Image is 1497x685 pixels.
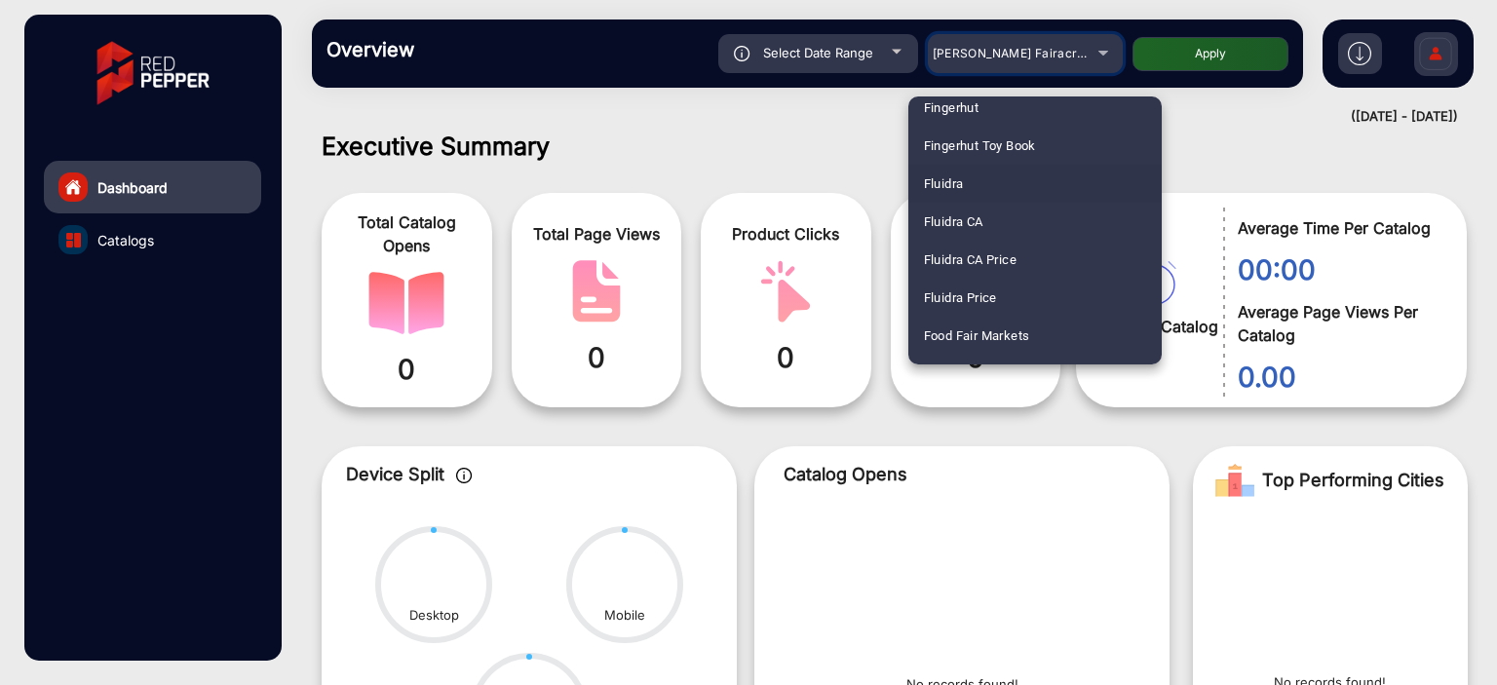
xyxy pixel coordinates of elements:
[924,241,1017,279] span: Fluidra CA Price
[924,127,1036,165] span: Fingerhut Toy Book
[924,165,964,203] span: Fluidra
[924,89,979,127] span: Fingerhut
[924,317,1030,355] span: Food Fair Markets
[924,203,983,241] span: Fluidra CA
[924,355,1120,393] span: Fresh St Market Dynamic - GMFG
[924,279,997,317] span: Fluidra Price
